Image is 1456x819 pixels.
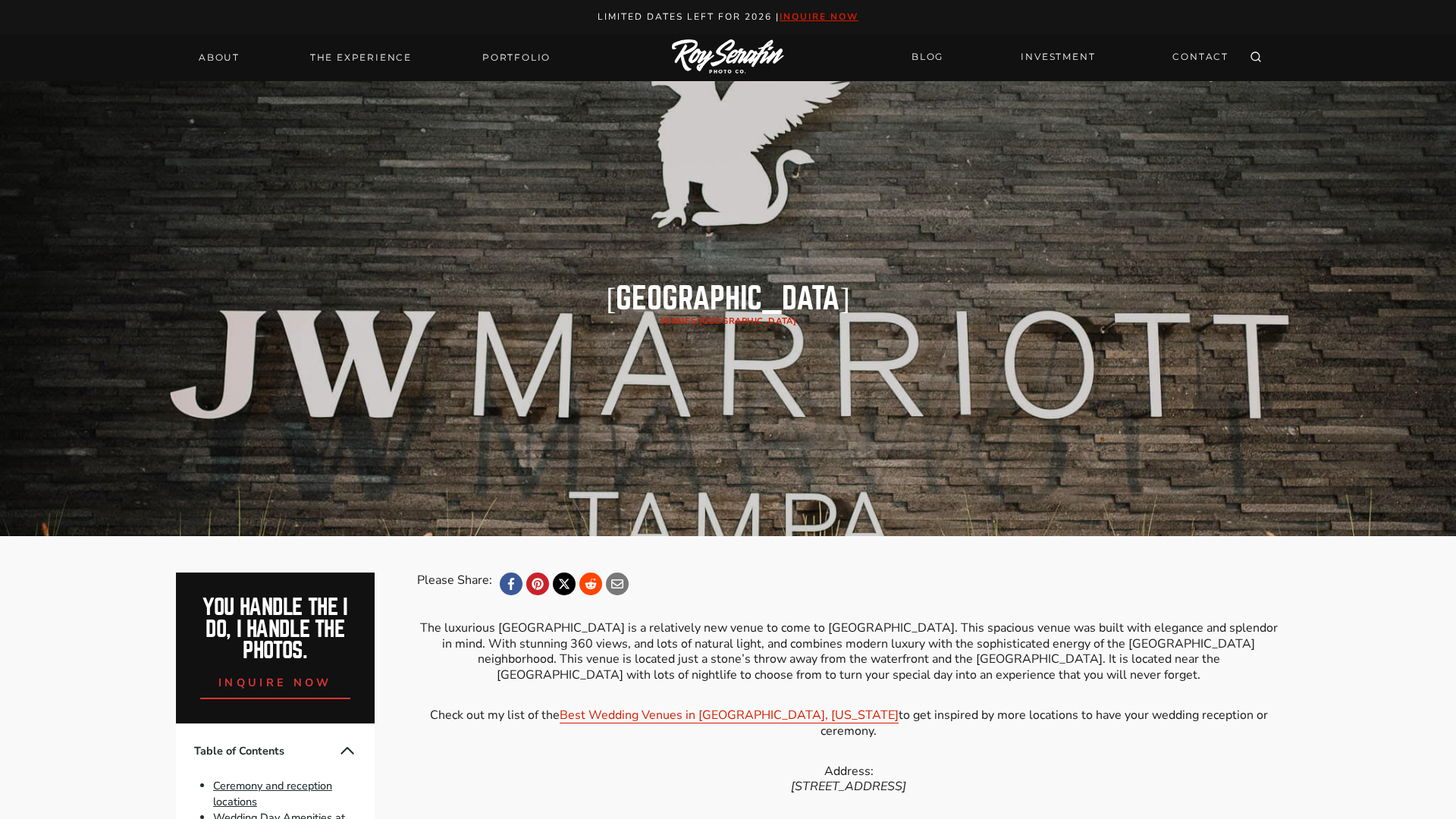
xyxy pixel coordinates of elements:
a: BLOG [902,44,952,71]
img: Logo of Roy Serafin Photo Co., featuring stylized text in white on a light background, representi... [672,39,784,75]
span: / [660,315,796,327]
button: View Search Form [1245,47,1266,68]
em: [STREET_ADDRESS] [791,778,906,795]
a: Facebook [500,573,522,595]
a: Ceremony and reception locations [213,778,332,809]
a: Best Wedding Venues in [GEOGRAPHIC_DATA], [US_STATE] [560,707,899,723]
button: Collapse Table of Contents [338,742,356,760]
a: Venues [660,315,696,327]
a: [GEOGRAPHIC_DATA] [699,315,797,327]
p: The luxurious [GEOGRAPHIC_DATA] is a relatively new venue to come to [GEOGRAPHIC_DATA]. This spac... [417,620,1280,683]
a: Portfolio [473,47,560,68]
span: Table of Contents [194,743,338,759]
a: inquire now [780,11,858,23]
p: Limited Dates LEft for 2026 | [17,9,1440,25]
p: Check out my list of the to get inspired by more locations to have your wedding reception or cere... [417,708,1280,739]
span: inquire now [218,675,332,690]
a: CONTACT [1163,44,1238,71]
h1: [GEOGRAPHIC_DATA] [606,284,850,314]
h2: You handle the i do, I handle the photos. [193,597,359,662]
a: X [553,573,576,595]
a: Email [606,573,629,595]
nav: Secondary Navigation [902,44,1238,71]
div: Please Share: [417,573,492,595]
a: Pinterest [526,573,549,595]
a: THE EXPERIENCE [301,47,421,68]
a: inquire now [200,662,350,699]
a: About [190,47,249,68]
nav: Primary Navigation [190,47,560,68]
a: Reddit [579,573,602,595]
p: Address: [417,764,1280,795]
a: INVESTMENT [1012,44,1104,71]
